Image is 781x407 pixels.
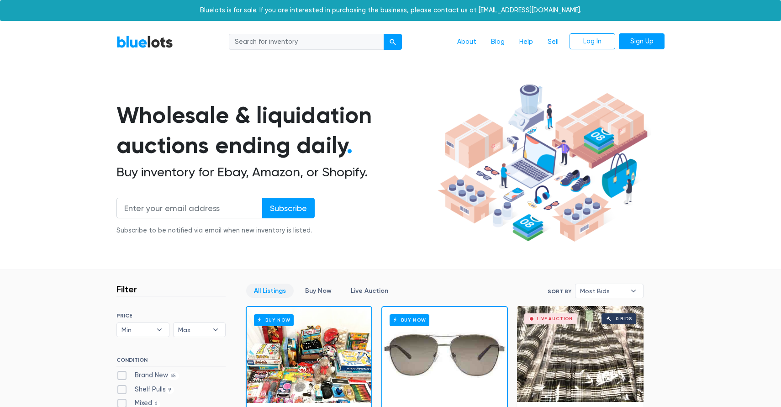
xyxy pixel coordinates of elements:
a: Buy Now [247,307,371,403]
div: 0 bids [616,317,632,321]
h1: Wholesale & liquidation auctions ending daily [116,100,434,161]
a: Buy Now [297,284,339,298]
h6: Buy Now [254,314,294,326]
a: About [450,33,484,51]
input: Enter your email address [116,198,263,218]
a: Buy Now [382,307,507,403]
label: Shelf Pulls [116,385,174,395]
b: ▾ [206,323,225,337]
span: Max [178,323,208,337]
b: ▾ [150,323,169,337]
span: 65 [168,372,179,380]
label: Sort By [548,287,571,296]
a: All Listings [246,284,294,298]
h6: CONDITION [116,357,226,367]
h2: Buy inventory for Ebay, Amazon, or Shopify. [116,164,434,180]
div: Subscribe to be notified via email when new inventory is listed. [116,226,315,236]
a: Blog [484,33,512,51]
label: Brand New [116,370,179,381]
span: 9 [166,386,174,394]
span: Min [121,323,152,337]
input: Search for inventory [229,34,384,50]
a: Live Auction 0 bids [517,306,644,402]
a: Sign Up [619,33,665,50]
h3: Filter [116,284,137,295]
h6: PRICE [116,312,226,319]
div: Live Auction [537,317,573,321]
input: Subscribe [262,198,315,218]
a: Help [512,33,540,51]
a: BlueLots [116,35,173,48]
a: Sell [540,33,566,51]
b: ▾ [624,284,643,298]
a: Live Auction [343,284,396,298]
img: hero-ee84e7d0318cb26816c560f6b4441b76977f77a177738b4e94f68c95b2b83dbb.png [434,80,651,246]
a: Log In [570,33,615,50]
h6: Buy Now [390,314,429,326]
span: . [347,132,353,159]
span: Most Bids [580,284,626,298]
